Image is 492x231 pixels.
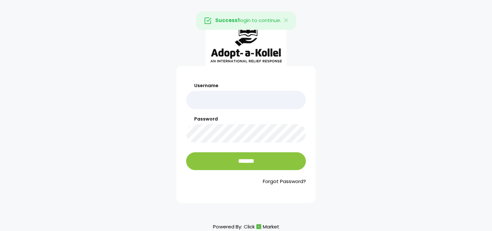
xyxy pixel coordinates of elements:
a: ClickMarket [244,222,279,231]
img: cm_icon.png [256,224,261,229]
button: Close [277,12,296,29]
strong: Success! [215,17,239,24]
img: aak_logo_sm.jpeg [206,19,286,66]
label: Username [186,82,306,89]
label: Password [186,116,306,122]
a: Forgot Password? [186,178,306,185]
p: Powered By: [213,222,279,231]
div: login to continue. [196,12,296,30]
